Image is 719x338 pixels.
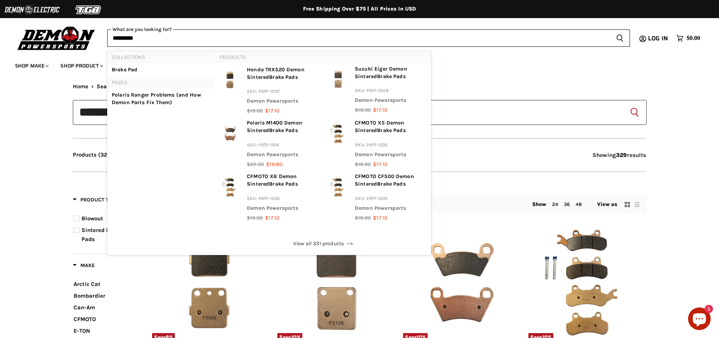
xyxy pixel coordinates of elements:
a: Home [73,83,89,90]
p: SKU: PATP-1008 [355,87,426,97]
a: Suzuki Eiger Demon Sintered <b>Brake</b> <b>Pad</b>s Suzuki Eiger Demon SinteredBrake Pads SKU: P... [328,65,426,114]
p: Demon Powersports [247,97,319,107]
s: $19.00 [247,108,263,114]
p: CFMOTO X5 Demon Sintered s [355,119,426,137]
button: Search [628,106,640,118]
strong: 329 [616,152,627,158]
img: Polaris M1400 Demon Sintered <b>Brake</b> <b>Pad</b>s [220,119,241,147]
img: CFMOTO CF500 Demon Sintered <b>Brake</b> <b>Pad</b>s [328,173,349,201]
a: $0.00 [673,33,704,44]
div: Collections [107,51,214,77]
li: products: CFMOTO CF500 Demon Sintered <b>Brake</b> <b>Pad</b>s [323,171,431,225]
div: Free Shipping Over $75 | All Prices In USD [58,6,662,12]
li: Pages [107,77,214,88]
a: Honda TRX520 Demon Sintered <b>Brake</b> <b>Pad</b>s Honda TRX520 Demon SinteredBrake Pads SKU: P... [220,66,319,115]
p: Demon Powersports [355,97,426,106]
b: Pad [285,74,295,80]
span: Show [532,201,547,207]
a: 36 [564,201,570,207]
span: Arctic Cat [74,281,100,287]
span: Make [73,262,95,269]
a: Shop Make [9,58,53,74]
span: $19.80 [266,161,282,167]
span: E-TON [74,327,90,334]
p: SKU: PATP-1037 [247,88,319,97]
b: Pad [393,127,403,134]
b: Pad [393,73,403,80]
ul: Main menu [9,55,698,74]
p: Demon Powersports [247,151,319,161]
a: CFMOTO CF500 Demon Sintered <b>Brake</b> <b>Pad</b>s CFMOTO CF500 Demon SinteredBrake Pads SKU: P... [328,173,426,222]
button: grid view [624,201,631,208]
p: Honda TRX520 Demon Sintered s [247,66,319,83]
b: Pad [285,181,295,187]
s: $19.00 [247,215,263,221]
span: Bombardier [74,292,105,299]
span: Blowout [82,215,103,222]
button: Search [610,29,630,47]
a: 48 [576,201,582,207]
form: Product [73,100,647,125]
div: View All [220,236,426,252]
p: CFMOTO X6 Demon Sintered s [247,173,319,190]
a: View all 331 products [220,236,426,252]
s: $19.00 [355,161,371,167]
p: SKU: PATP-1235 [247,195,319,204]
b: Pad [285,127,295,134]
li: products: CFMOTO X5 Demon Sintered <b>Brake</b> <b>Pad</b>s [323,117,431,171]
p: SKU: PATP-1235 [355,141,426,151]
a: CFMOTO X5 Demon Sintered <b>Brake</b> <b>Pad</b>s CFMOTO X5 Demon SinteredBrake Pads SKU: PATP-12... [328,119,426,168]
span: Showing results [593,152,647,158]
button: Products (329) [73,152,113,158]
a: Shop Product [55,58,108,74]
p: CFMOTO CF500 Demon Sintered s [355,173,426,190]
form: Product [107,29,630,47]
li: Products [215,51,431,63]
s: $19.00 [355,215,371,221]
b: Brake [269,181,284,187]
img: Honda TRX520 Demon Sintered <b>Brake</b> <b>Pad</b>s [220,66,241,94]
span: $17.10 [265,215,279,221]
div: Products [215,51,431,233]
b: Brake [269,127,284,134]
p: Demon Powersports [355,204,426,214]
img: TGB Logo 2 [60,3,117,17]
img: CFMOTO X6 Demon Sintered <b>Brake</b> <b>Pad</b>s [220,173,241,201]
b: Pad [393,181,403,187]
a: CFMOTO X6 Demon Sintered <b>Brake</b> <b>Pad</b>s CFMOTO X6 Demon SinteredBrake Pads SKU: PATP-12... [220,173,319,222]
input: When autocomplete results are available use up and down arrows to review and enter to select [73,100,647,125]
b: Brake [112,66,126,73]
span: $17.10 [373,161,387,167]
span: $17.10 [265,108,279,114]
p: Polaris M1400 Demon Sintered s [247,119,319,137]
span: Log in [648,34,668,43]
img: Suzuki Eiger Demon Sintered <b>Brake</b> <b>Pad</b>s [328,65,349,93]
span: Can-Am [74,304,95,311]
a: 24 [552,201,558,207]
input: When autocomplete results are available use up and down arrows to review and enter to select [107,29,610,47]
span: $17.10 [373,215,387,221]
img: Demon Electric Logo 2 [4,3,60,17]
img: CFMOTO X5 Demon Sintered <b>Brake</b> <b>Pad</b>s [328,119,349,147]
p: Suzuki Eiger Demon Sintered s [355,65,426,83]
li: products: Polaris M1400 Demon Sintered <b>Brake</b> <b>Pad</b>s [215,117,323,171]
b: Pad [128,66,137,73]
span: $17.10 [373,107,387,113]
li: pages: Polaris Ranger Problems (and How Demon Parts Fix Them) [107,88,214,109]
span: $0.00 [687,35,700,42]
div: Pages [107,77,214,109]
a: Brake Pad [112,66,210,74]
p: SKU: PATP-1106 [247,141,319,151]
li: products: Honda TRX520 Demon Sintered <b>Brake</b> <b>Pad</b>s [215,63,323,117]
b: Brake [269,74,284,80]
span: View all 331 products [293,240,353,247]
a: Polaris Ranger Problems (and How Demon Parts Fix Them) [112,91,210,106]
p: Demon Powersports [355,151,426,161]
button: list view [633,201,641,208]
button: Filter by Make [73,262,95,271]
span: Product Type [73,197,117,203]
b: Brake [377,181,392,187]
button: Filter by Product Type [73,196,117,206]
inbox-online-store-chat: Shopify online store chat [686,307,713,332]
li: products: Suzuki Eiger Demon Sintered <b>Brake</b> <b>Pad</b>s [323,63,431,117]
